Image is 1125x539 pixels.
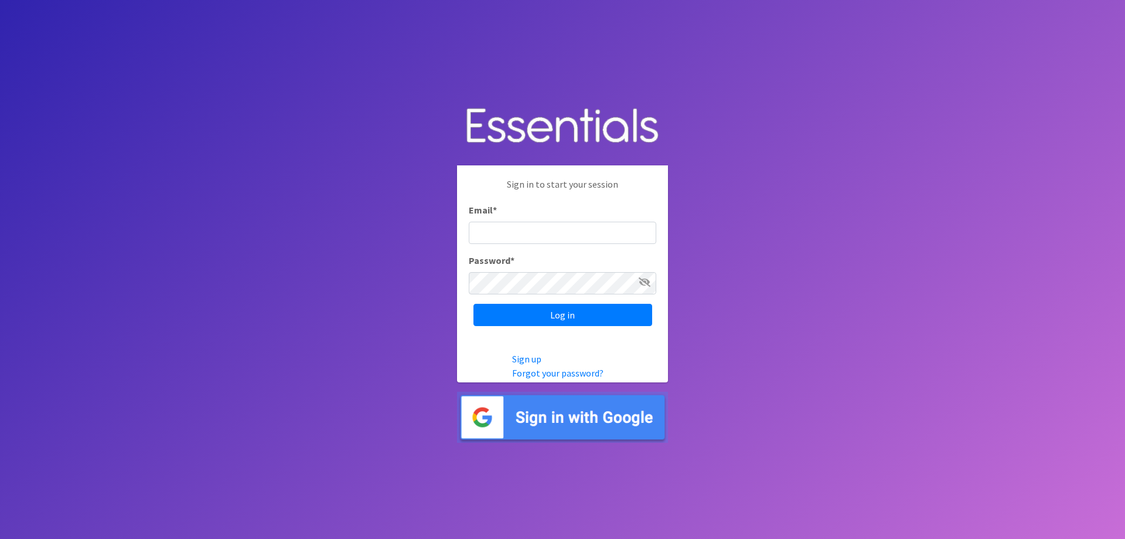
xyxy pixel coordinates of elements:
[493,204,497,216] abbr: required
[473,304,652,326] input: Log in
[510,255,514,266] abbr: required
[457,96,668,157] img: Human Essentials
[512,367,604,379] a: Forgot your password?
[512,353,541,365] a: Sign up
[469,203,497,217] label: Email
[469,253,514,267] label: Password
[457,392,668,443] img: Sign in with Google
[469,177,656,203] p: Sign in to start your session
